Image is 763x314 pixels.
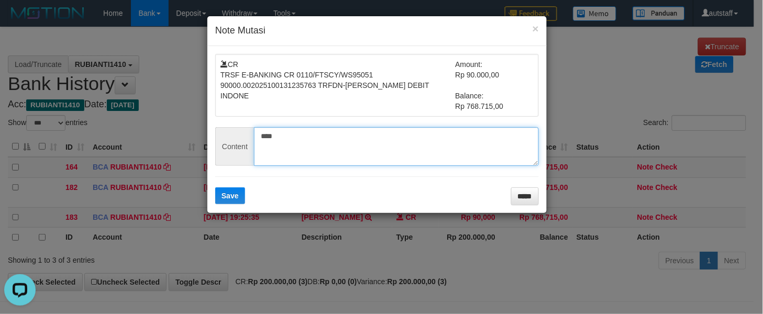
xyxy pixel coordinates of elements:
span: Content [215,127,254,166]
button: Open LiveChat chat widget [4,4,36,36]
button: Save [215,187,245,204]
button: × [533,23,539,34]
span: Save [222,192,239,200]
td: CR TRSF E-BANKING CR 0110/FTSCY/WS95051 90000.002025100131235763 TRFDN-[PERSON_NAME] DEBIT INDONE [220,59,456,111]
td: Amount: Rp 90.000,00 Balance: Rp 768.715,00 [456,59,534,111]
h4: Note Mutasi [215,24,539,38]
